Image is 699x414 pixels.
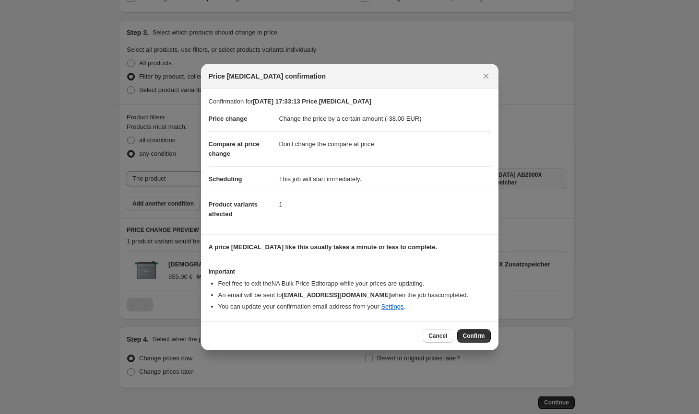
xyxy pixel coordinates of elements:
b: A price [MEDICAL_DATA] like this usually takes a minute or less to complete. [209,243,438,251]
li: You can update your confirmation email address from your . [218,302,491,311]
button: Close [479,69,493,83]
span: Cancel [428,332,447,340]
b: [EMAIL_ADDRESS][DOMAIN_NAME] [282,291,391,299]
span: Confirm [463,332,485,340]
li: An email will be sent to when the job has completed . [218,290,491,300]
p: Confirmation for [209,97,491,106]
span: Compare at price change [209,140,260,157]
a: Settings [381,303,403,310]
dd: This job will start immediately. [279,166,491,192]
li: Feel free to exit the NA Bulk Price Editor app while your prices are updating. [218,279,491,288]
b: [DATE] 17:33:13 Price [MEDICAL_DATA] [253,98,371,105]
h3: Important [209,268,491,276]
dd: Change the price by a certain amount (-38.00 EUR) [279,106,491,131]
dd: 1 [279,192,491,217]
span: Price change [209,115,248,122]
button: Cancel [423,329,453,343]
dd: Don't change the compare at price [279,131,491,157]
button: Confirm [457,329,491,343]
span: Scheduling [209,175,242,183]
span: Product variants affected [209,201,258,218]
span: Price [MEDICAL_DATA] confirmation [209,71,326,81]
